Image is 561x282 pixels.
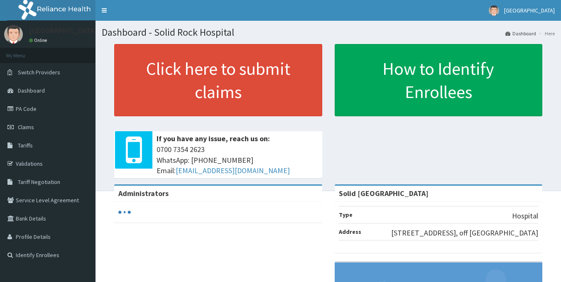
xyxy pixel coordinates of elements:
[391,228,538,238] p: [STREET_ADDRESS], off [GEOGRAPHIC_DATA]
[18,123,34,131] span: Claims
[339,189,429,198] strong: Solid [GEOGRAPHIC_DATA]
[29,27,98,34] p: [GEOGRAPHIC_DATA]
[114,44,322,116] a: Click here to submit claims
[489,5,499,16] img: User Image
[18,142,33,149] span: Tariffs
[18,69,60,76] span: Switch Providers
[339,228,361,235] b: Address
[118,206,131,218] svg: audio-loading
[118,189,169,198] b: Administrators
[335,44,543,116] a: How to Identify Enrollees
[505,30,536,37] a: Dashboard
[176,166,290,175] a: [EMAIL_ADDRESS][DOMAIN_NAME]
[29,37,49,43] a: Online
[18,178,60,186] span: Tariff Negotiation
[157,144,318,176] span: 0700 7354 2623 WhatsApp: [PHONE_NUMBER] Email:
[18,87,45,94] span: Dashboard
[157,134,270,143] b: If you have any issue, reach us on:
[512,211,538,221] p: Hospital
[537,30,555,37] li: Here
[102,27,555,38] h1: Dashboard - Solid Rock Hospital
[339,211,353,218] b: Type
[4,25,23,44] img: User Image
[504,7,555,14] span: [GEOGRAPHIC_DATA]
